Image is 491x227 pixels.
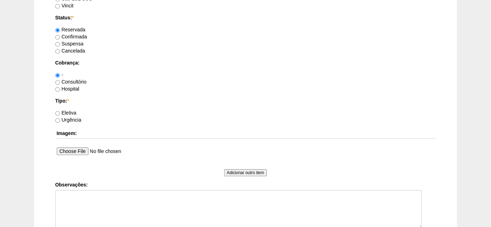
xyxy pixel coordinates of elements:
[55,59,436,66] label: Cobrança:
[55,111,60,116] input: Eletiva
[55,72,63,78] label: -
[224,169,267,176] input: Adicionar outro item
[55,128,436,139] th: Imagem:
[55,41,84,47] label: Suspensa
[55,87,60,92] input: Hospital
[55,42,60,47] input: Suspensa
[55,118,60,123] input: Urgência
[55,86,80,92] label: Hospital
[55,73,60,78] input: -
[72,15,74,20] span: Este campo é obrigatório.
[55,117,81,123] label: Urgência
[55,181,436,188] label: Observações:
[55,34,87,39] label: Confirmada
[55,14,436,21] label: Status:
[55,97,436,104] label: Tipo:
[55,35,60,39] input: Confirmada
[55,110,76,116] label: Eletiva
[67,98,69,104] span: Este campo é obrigatório.
[55,80,60,85] input: Consultório
[55,49,60,54] input: Cancelada
[55,28,60,32] input: Reservada
[55,79,87,85] label: Consultório
[55,3,74,8] label: Vincit
[55,27,86,32] label: Reservada
[55,4,60,8] input: Vincit
[55,48,85,54] label: Cancelada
